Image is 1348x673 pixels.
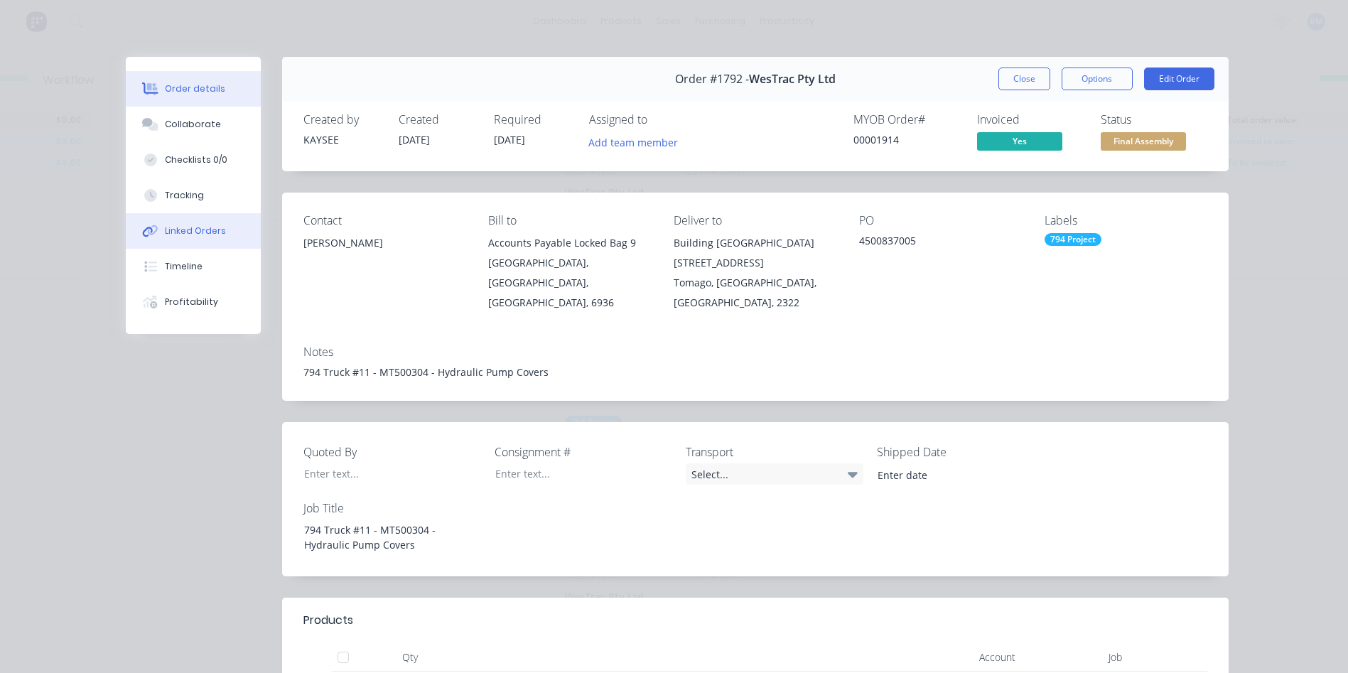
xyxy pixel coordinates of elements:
[126,249,261,284] button: Timeline
[674,214,836,227] div: Deliver to
[675,72,749,86] span: Order #1792 -
[494,113,572,126] div: Required
[488,253,651,313] div: [GEOGRAPHIC_DATA], [GEOGRAPHIC_DATA], [GEOGRAPHIC_DATA], 6936
[488,233,651,253] div: Accounts Payable Locked Bag 9
[165,225,226,237] div: Linked Orders
[303,132,382,147] div: KAYSEE
[303,233,466,279] div: [PERSON_NAME]
[126,71,261,107] button: Order details
[126,284,261,320] button: Profitability
[1045,233,1101,246] div: 794 Project
[165,82,225,95] div: Order details
[674,233,836,313] div: Building [GEOGRAPHIC_DATA][STREET_ADDRESS]Tomago, [GEOGRAPHIC_DATA], [GEOGRAPHIC_DATA], 2322
[879,643,1021,672] div: Account
[1021,643,1128,672] div: Job
[1062,68,1133,90] button: Options
[165,296,218,308] div: Profitability
[488,214,651,227] div: Bill to
[853,132,960,147] div: 00001914
[868,464,1045,485] input: Enter date
[859,233,1022,253] div: 4500837005
[589,132,686,151] button: Add team member
[303,233,466,253] div: [PERSON_NAME]
[303,443,481,461] label: Quoted By
[293,519,470,555] div: 794 Truck #11 - MT500304 - Hydraulic Pump Covers
[977,113,1084,126] div: Invoiced
[165,154,227,166] div: Checklists 0/0
[686,443,863,461] label: Transport
[674,233,836,273] div: Building [GEOGRAPHIC_DATA][STREET_ADDRESS]
[1101,132,1186,154] button: Final Assembly
[977,132,1062,150] span: Yes
[581,132,685,151] button: Add team member
[367,643,453,672] div: Qty
[399,133,430,146] span: [DATE]
[1101,132,1186,150] span: Final Assembly
[877,443,1055,461] label: Shipped Date
[165,189,204,202] div: Tracking
[303,113,382,126] div: Created by
[165,118,221,131] div: Collaborate
[589,113,731,126] div: Assigned to
[494,133,525,146] span: [DATE]
[674,273,836,313] div: Tomago, [GEOGRAPHIC_DATA], [GEOGRAPHIC_DATA], 2322
[165,260,203,273] div: Timeline
[303,612,353,629] div: Products
[749,72,836,86] span: WesTrac Pty Ltd
[1101,113,1207,126] div: Status
[1045,214,1207,227] div: Labels
[998,68,1050,90] button: Close
[303,214,466,227] div: Contact
[495,443,672,461] label: Consignment #
[488,233,651,313] div: Accounts Payable Locked Bag 9[GEOGRAPHIC_DATA], [GEOGRAPHIC_DATA], [GEOGRAPHIC_DATA], 6936
[303,365,1207,379] div: 794 Truck #11 - MT500304 - Hydraulic Pump Covers
[126,213,261,249] button: Linked Orders
[303,500,481,517] label: Job Title
[126,142,261,178] button: Checklists 0/0
[126,107,261,142] button: Collaborate
[303,345,1207,359] div: Notes
[126,178,261,213] button: Tracking
[859,214,1022,227] div: PO
[399,113,477,126] div: Created
[686,463,863,485] div: Select...
[853,113,960,126] div: MYOB Order #
[1144,68,1214,90] button: Edit Order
